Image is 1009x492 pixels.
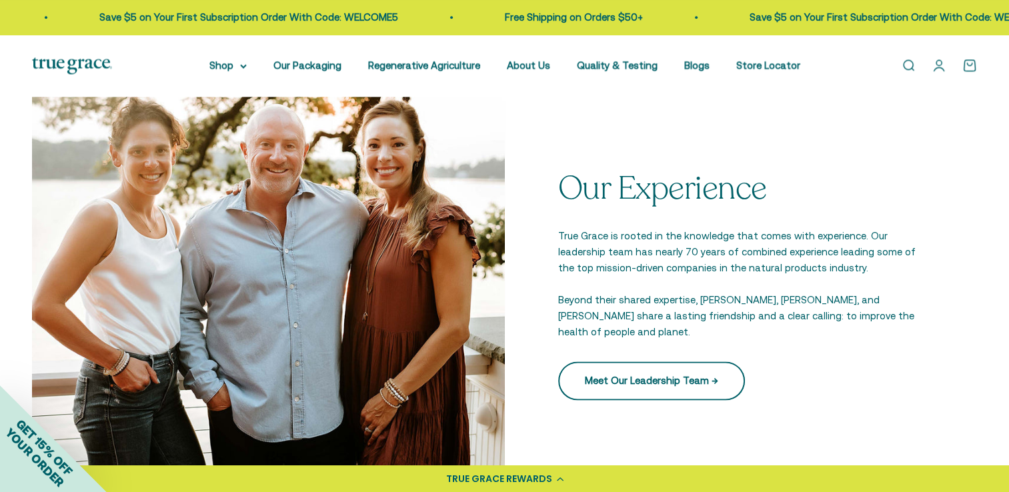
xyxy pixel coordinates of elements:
[507,59,550,71] a: About Us
[558,292,924,340] p: Beyond their shared expertise, [PERSON_NAME], [PERSON_NAME], and [PERSON_NAME] share a lasting fr...
[558,361,745,400] a: Meet Our Leadership Team →
[96,9,395,25] p: Save $5 on Your First Subscription Order With Code: WELCOME5
[209,57,247,73] summary: Shop
[368,59,480,71] a: Regenerative Agriculture
[13,416,75,478] span: GET 15% OFF
[446,472,552,486] div: TRUE GRACE REWARDS
[558,228,924,276] p: True Grace is rooted in the knowledge that comes with experience. Our leadership team has nearly ...
[273,59,341,71] a: Our Packaging
[684,59,710,71] a: Blogs
[558,171,924,207] p: Our Experience
[736,59,800,71] a: Store Locator
[3,425,67,489] span: YOUR ORDER
[501,11,640,23] a: Free Shipping on Orders $50+
[577,59,658,71] a: Quality & Testing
